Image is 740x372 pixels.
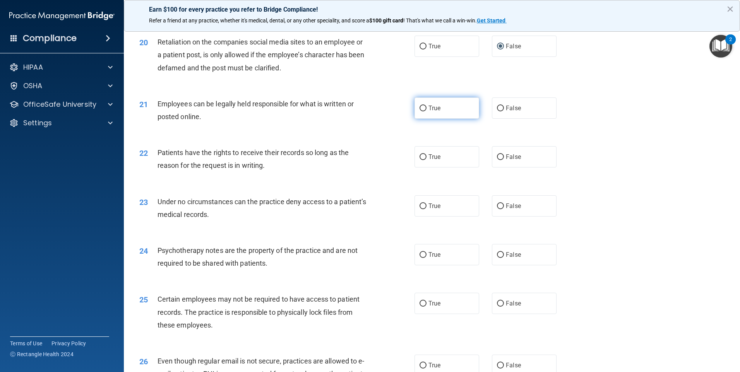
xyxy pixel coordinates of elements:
[369,17,403,24] strong: $100 gift card
[9,100,113,109] a: OfficeSafe University
[497,154,504,160] input: False
[506,251,521,258] span: False
[506,300,521,307] span: False
[428,251,440,258] span: True
[497,44,504,49] input: False
[477,17,507,24] a: Get Started
[420,44,427,49] input: True
[23,63,43,72] p: HIPAA
[149,6,715,13] p: Earn $100 for every practice you refer to Bridge Compliance!
[139,38,148,47] span: 20
[420,301,427,307] input: True
[139,148,148,158] span: 22
[497,252,504,258] input: False
[23,100,96,109] p: OfficeSafe University
[158,100,354,121] span: Employees can be legally held responsible for what is written or posted online.
[139,198,148,207] span: 23
[506,43,521,50] span: False
[428,104,440,112] span: True
[506,202,521,210] span: False
[506,104,521,112] span: False
[9,81,113,90] a: OSHA
[428,43,440,50] span: True
[497,203,504,209] input: False
[158,148,349,169] span: Patients have the rights to receive their records so long as the reason for the request is in wri...
[403,17,477,24] span: ! That's what we call a win-win.
[497,106,504,111] input: False
[428,202,440,210] span: True
[477,17,505,24] strong: Get Started
[23,81,43,90] p: OSHA
[139,295,148,304] span: 25
[139,246,148,256] span: 24
[9,63,113,72] a: HIPAA
[9,8,115,24] img: PMB logo
[158,198,367,218] span: Under no circumstances can the practice deny access to a patient’s medical records.
[428,362,440,369] span: True
[420,252,427,258] input: True
[10,340,42,347] a: Terms of Use
[51,340,86,347] a: Privacy Policy
[23,118,52,128] p: Settings
[497,301,504,307] input: False
[428,153,440,160] span: True
[420,154,427,160] input: True
[726,3,734,15] button: Close
[420,106,427,111] input: True
[420,363,427,369] input: True
[506,362,521,369] span: False
[10,350,74,358] span: Ⓒ Rectangle Health 2024
[23,33,77,44] h4: Compliance
[420,203,427,209] input: True
[506,153,521,160] span: False
[158,246,358,267] span: Psychotherapy notes are the property of the practice and are not required to be shared with patie...
[497,363,504,369] input: False
[428,300,440,307] span: True
[158,295,360,329] span: Certain employees may not be required to have access to patient records. The practice is responsi...
[729,39,732,49] div: 2
[149,17,369,24] span: Refer a friend at any practice, whether it's medical, dental, or any other speciality, and score a
[139,100,148,109] span: 21
[709,35,732,58] button: Open Resource Center, 2 new notifications
[139,357,148,366] span: 26
[9,118,113,128] a: Settings
[158,38,365,72] span: Retaliation on the companies social media sites to an employee or a patient post, is only allowed...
